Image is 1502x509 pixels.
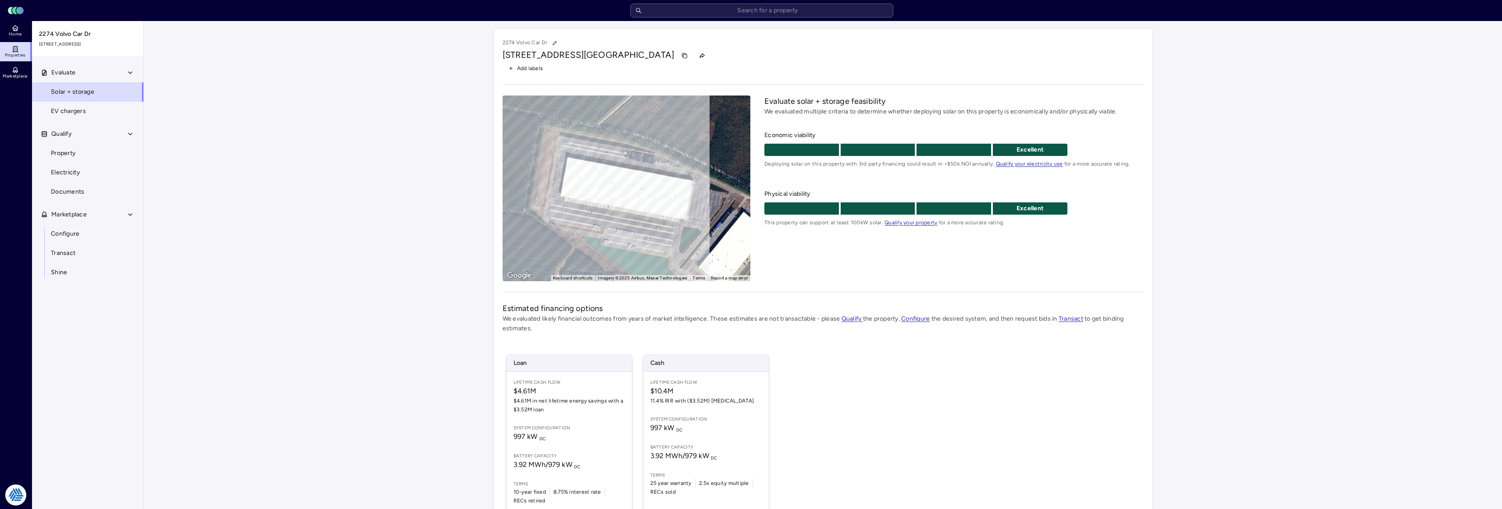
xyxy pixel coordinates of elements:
sub: DC [574,464,581,470]
a: Shine [32,263,144,282]
span: Lifetime Cash Flow [650,379,762,386]
span: 3.92 MWh / 979 kW [650,452,717,460]
button: Qualify [32,124,144,144]
button: Marketplace [32,205,144,224]
span: [STREET_ADDRESS] [503,49,584,60]
p: Excellent [993,145,1067,155]
a: EV chargers [32,102,144,121]
span: Deploying solar on this property with 3rd party financing could result in >$50k NOI annually. for... [764,159,1143,168]
sub: DC [676,427,683,433]
span: 2274 Volvo Car Dr [39,29,137,39]
a: Electricity [32,163,144,182]
span: RECs sold [650,488,676,496]
a: Terms (opens in new tab) [692,276,705,280]
p: We evaluated likely financial outcomes from years of market intelligence. These estimates are not... [503,314,1144,333]
a: Documents [32,182,144,201]
span: System configuration [650,416,762,423]
span: Cash [643,355,769,371]
a: Report a map error [711,276,748,280]
button: Add labels [503,63,549,74]
span: 8.75% interest rate [553,488,601,496]
img: Tradition Energy [5,484,26,505]
span: Lifetime Cash Flow [514,379,625,386]
button: Keyboard shortcuts [553,275,593,281]
span: Solar + storage [51,87,94,97]
span: [GEOGRAPHIC_DATA] [584,49,674,60]
span: Physical viability [764,189,1143,199]
p: We evaluated multiple criteria to determine whether deploying solar on this property is economica... [764,107,1143,117]
p: 2274 Volvo Car Dr [503,37,560,49]
span: $10.4M [650,386,762,396]
span: 25 year warranty [650,479,692,488]
span: Battery capacity [650,444,762,451]
span: Loan [507,355,632,371]
span: Marketplace [3,74,27,79]
span: $4.61M [514,386,625,396]
a: Qualify your electricity use [996,161,1063,167]
span: Economic viability [764,131,1143,140]
span: Configure [51,229,79,239]
span: 11.4% IRR with ($3.52M) [MEDICAL_DATA] [650,396,762,405]
span: Terms [514,481,625,488]
span: 997 kW [514,432,546,441]
span: Battery capacity [514,452,625,460]
a: Transact [1059,315,1083,322]
span: [STREET_ADDRESS] [39,41,137,48]
a: Open this area in Google Maps (opens a new window) [505,270,534,281]
span: RECs retired [514,496,546,505]
span: Terms [650,472,762,479]
span: Evaluate [51,68,75,78]
span: Shine [51,268,67,277]
img: Google [505,270,534,281]
span: Home [9,32,21,37]
span: 10-year fixed [514,488,546,496]
span: $4.61M in net lifetime energy savings with a $3.52M loan [514,396,625,414]
span: EV chargers [51,106,86,116]
span: Transact [51,248,75,258]
h2: Estimated financing options [503,303,1144,314]
button: Evaluate [32,63,144,82]
span: Marketplace [51,210,87,219]
span: Documents [51,187,84,197]
a: Property [32,144,144,163]
span: System configuration [514,424,625,431]
a: Qualify [842,315,863,322]
h2: Evaluate solar + storage feasibility [764,95,1143,107]
span: 2.5x equity multiple [699,479,749,488]
span: This property can support at least 100kW solar. for a more accurate rating. [764,218,1143,227]
span: Qualify [51,129,71,139]
a: Qualify your property [885,219,937,226]
span: Electricity [51,168,80,177]
span: Property [51,148,75,158]
a: Solar + storage [32,82,144,102]
a: Transact [32,244,144,263]
p: Excellent [993,204,1067,213]
input: Search for a property [630,4,893,18]
sub: DC [711,455,717,461]
span: 3.92 MWh / 979 kW [514,460,581,469]
a: Configure [901,315,930,322]
span: 997 kW [650,424,683,432]
a: Configure [32,224,144,244]
span: Properties [5,53,26,58]
span: Imagery ©2025 Airbus, Maxar Technologies [598,276,687,280]
span: Add labels [517,64,543,73]
sub: DC [539,436,546,442]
